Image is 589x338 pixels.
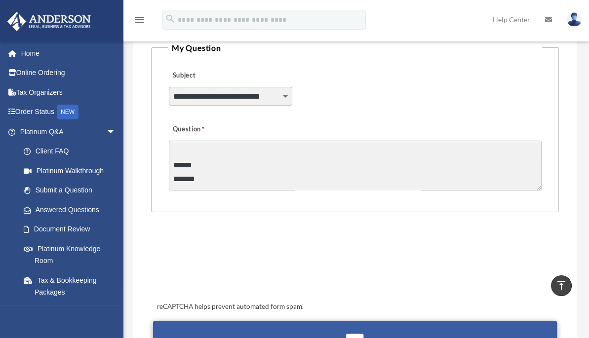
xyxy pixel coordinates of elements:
label: Question [169,122,245,136]
a: Platinum Knowledge Room [14,239,131,270]
a: Platinum Q&Aarrow_drop_down [7,122,131,142]
iframe: reCAPTCHA [154,243,304,281]
i: search [165,13,176,24]
a: vertical_align_top [551,275,572,296]
a: Home [7,43,131,63]
a: menu [133,17,145,26]
div: NEW [57,105,79,119]
a: Platinum Walkthrough [14,161,131,181]
legend: My Question [168,41,542,55]
a: Answered Questions [14,200,131,220]
span: arrow_drop_down [106,122,126,142]
a: Tax Organizers [7,82,131,102]
a: Online Ordering [7,63,131,83]
a: Document Review [14,220,131,239]
img: Anderson Advisors Platinum Portal [4,12,94,31]
a: Land Trust & Deed Forum [14,302,131,322]
img: User Pic [567,12,582,27]
i: vertical_align_top [555,279,567,291]
a: Submit a Question [14,181,126,200]
a: Client FAQ [14,142,131,161]
a: Order StatusNEW [7,102,131,122]
div: reCAPTCHA helps prevent automated form spam. [153,301,557,313]
i: menu [133,14,145,26]
label: Subject [169,69,263,82]
a: Tax & Bookkeeping Packages [14,270,131,302]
